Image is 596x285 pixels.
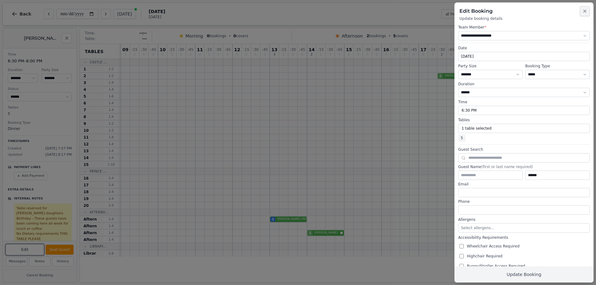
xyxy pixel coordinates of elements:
span: Select allergens... [461,226,494,230]
button: Select allergens... [458,223,590,233]
h2: Edit Booking [459,7,589,15]
label: Tables [458,118,590,122]
button: [DATE] [458,52,590,61]
label: Phone [458,199,590,204]
span: 5 [458,134,466,142]
input: Highchair Required [459,254,464,258]
span: Wheelchair Access Required [467,244,520,249]
button: 1 table selected [458,124,590,133]
label: Team Member [458,25,590,30]
p: Update booking details [459,16,589,21]
button: Update Booking [454,266,594,283]
label: Time [458,100,590,105]
span: (first or last name required) [481,165,533,169]
label: Allergens [458,217,590,222]
label: Accessibility Requirements [458,235,590,240]
label: Date [458,46,590,51]
label: Duration [458,82,590,87]
label: Party Size [458,64,523,69]
input: Wheelchair Access Required [459,244,464,248]
input: Buggy/Stroller Access Required [459,264,464,268]
label: Booking Type [525,64,590,69]
label: Email [458,182,590,187]
span: Buggy/Stroller Access Required [467,264,525,269]
label: Guest Name [458,164,590,169]
span: Highchair Required [467,254,503,259]
label: Guest Search [458,147,590,152]
button: 6:30 PM [458,106,590,115]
